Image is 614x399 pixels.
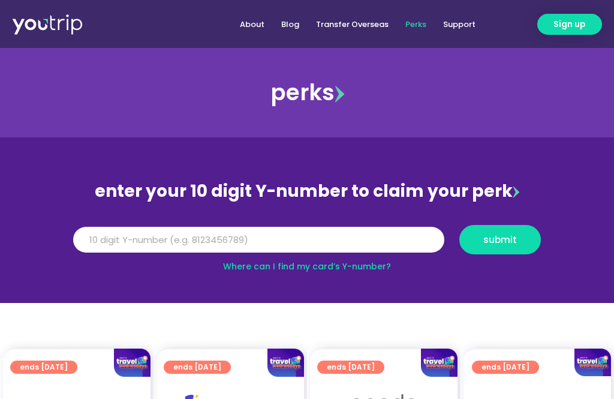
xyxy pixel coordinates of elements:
input: 10 digit Y-number (e.g. 8123456789) [73,227,444,253]
div: enter your 10 digit Y-number to claim your perk [67,176,547,207]
span: submit [483,235,517,244]
a: Support [435,13,484,35]
a: Transfer Overseas [308,13,397,35]
a: About [231,13,273,35]
a: Sign up [537,14,602,35]
nav: Menu [130,13,484,35]
a: Blog [273,13,308,35]
span: Sign up [553,18,586,31]
a: Perks [397,13,435,35]
a: Where can I find my card’s Y-number? [223,260,391,272]
form: Y Number [73,225,541,263]
button: submit [459,225,541,254]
